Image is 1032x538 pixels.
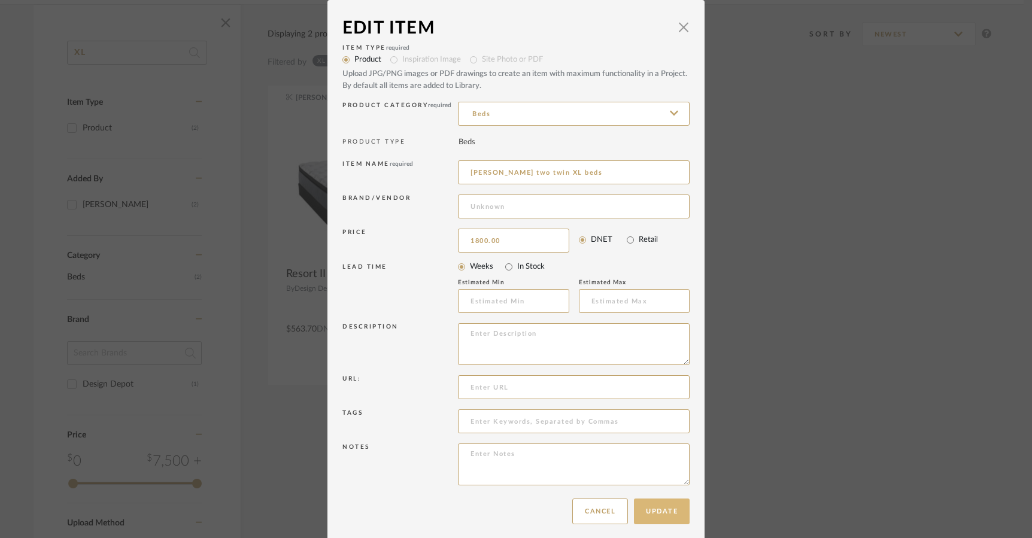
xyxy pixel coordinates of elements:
[459,136,475,148] div: Beds
[428,102,451,108] span: required
[458,289,569,313] input: Estimated Min
[342,409,458,434] div: Tags
[342,133,459,151] div: PRODUCT TYPE
[458,279,542,286] div: Estimated Min
[342,194,458,219] div: Brand/Vendor
[458,160,690,184] input: Enter Name
[390,161,413,167] span: required
[342,443,458,486] div: Notes
[354,54,381,66] label: Product
[458,409,690,433] input: Enter Keywords, Separated by Commas
[591,234,612,246] label: DNET
[342,160,458,185] div: Item name
[639,234,658,246] label: Retail
[579,279,663,286] div: Estimated Max
[517,261,545,273] label: In Stock
[458,375,690,399] input: Enter URL
[342,263,458,314] div: LEAD TIME
[342,375,458,400] div: Url:
[342,323,458,366] div: Description
[634,499,690,524] button: Update
[342,68,690,92] div: Upload JPG/PNG images or PDF drawings to create an item with maximum functionality in a Project. ...
[342,51,690,92] mat-radio-group: Select item type
[342,102,458,126] div: Product Category
[458,229,569,253] input: Enter DNET Price
[386,45,409,51] span: required
[579,289,690,313] input: Estimated Max
[470,261,493,273] label: Weeks
[672,15,696,39] button: Close
[458,259,690,275] mat-radio-group: Select item type
[458,194,690,218] input: Unknown
[342,15,672,41] div: Edit Item
[572,499,628,524] button: Cancel
[342,44,690,51] div: Item Type
[342,229,458,249] div: Price
[458,102,690,126] input: Type a category to search and select
[579,232,690,248] mat-radio-group: Select price type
